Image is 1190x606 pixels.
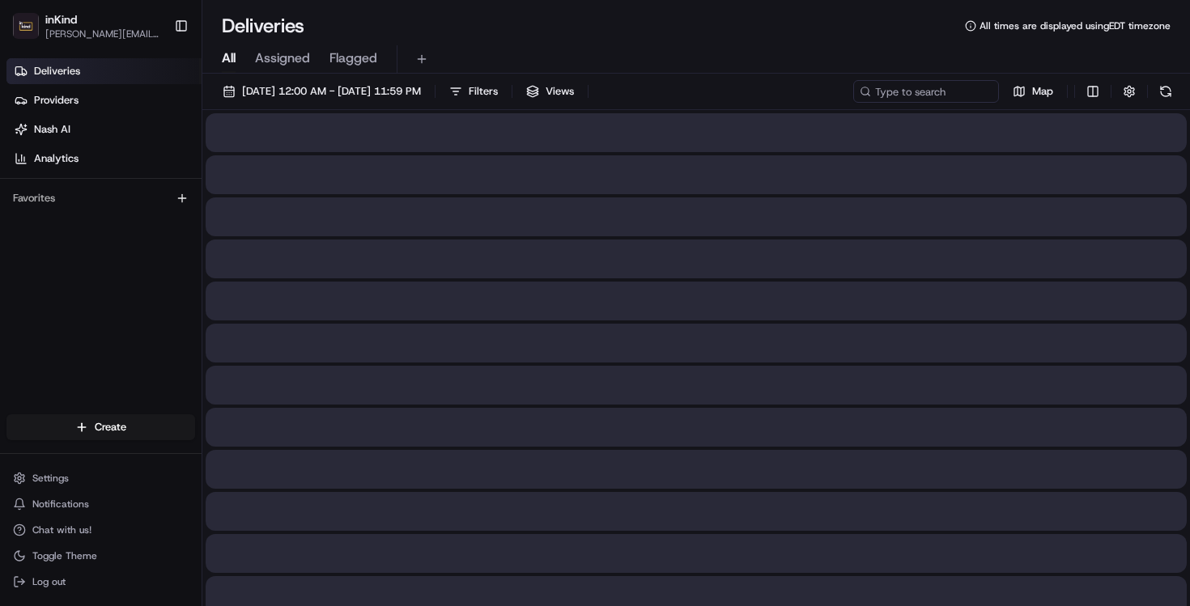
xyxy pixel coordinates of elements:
button: Notifications [6,493,195,515]
span: Map [1032,84,1053,99]
span: [DATE] 12:00 AM - [DATE] 11:59 PM [242,84,421,99]
button: Settings [6,467,195,489]
span: Providers [34,93,79,108]
span: Toggle Theme [32,549,97,562]
button: Views [519,80,581,103]
button: Map [1005,80,1060,103]
button: Create [6,414,195,440]
button: Log out [6,570,195,593]
button: Chat with us! [6,519,195,541]
span: Settings [32,472,69,485]
a: Providers [6,87,202,113]
a: Nash AI [6,117,202,142]
button: inKindinKind[PERSON_NAME][EMAIL_ADDRESS][DOMAIN_NAME] [6,6,168,45]
span: Chat with us! [32,523,91,536]
div: Favorites [6,185,195,211]
button: [DATE] 12:00 AM - [DATE] 11:59 PM [215,80,428,103]
button: Filters [442,80,505,103]
a: Deliveries [6,58,202,84]
span: Analytics [34,151,79,166]
h1: Deliveries [222,13,304,39]
button: inKind [45,11,77,28]
span: Flagged [329,49,377,68]
span: Create [95,420,126,434]
a: Analytics [6,146,202,172]
button: [PERSON_NAME][EMAIL_ADDRESS][DOMAIN_NAME] [45,28,161,40]
input: Type to search [853,80,999,103]
img: inKind [13,13,39,39]
span: Views [546,84,574,99]
span: Deliveries [34,64,80,78]
button: Toggle Theme [6,545,195,567]
span: Nash AI [34,122,70,137]
span: Log out [32,575,66,588]
span: Filters [469,84,498,99]
span: All times are displayed using EDT timezone [980,19,1171,32]
span: Notifications [32,498,89,511]
span: All [222,49,236,68]
button: Refresh [1154,80,1177,103]
span: Assigned [255,49,310,68]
